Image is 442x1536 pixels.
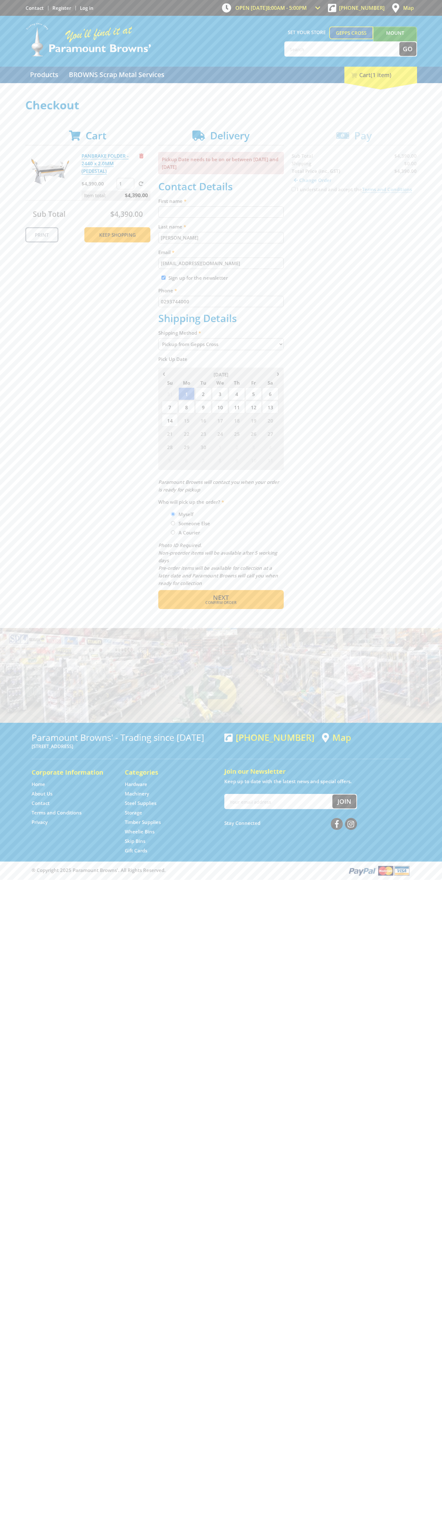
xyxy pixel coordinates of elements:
span: Cart [86,129,106,142]
a: Go to the Privacy page [32,819,48,826]
a: Go to the Timber Supplies page [125,819,161,826]
span: 6 [179,454,195,466]
input: Please select who will pick up the order. [171,512,175,516]
span: 4 [229,387,245,400]
input: Please enter your email address. [158,258,284,269]
a: Go to the Wheelie Bins page [125,828,154,835]
span: $4,390.00 [125,191,148,200]
span: Sa [262,379,278,387]
h2: Shipping Details [158,312,284,324]
div: Cart [344,67,417,83]
span: 18 [229,414,245,427]
label: Sign up for the newsletter [168,275,228,281]
a: Go to the registration page [52,5,71,11]
span: 17 [212,414,228,427]
button: Go [399,42,416,56]
label: Email [158,248,284,256]
span: 8 [212,454,228,466]
span: 27 [262,427,278,440]
img: Paramount Browns' [25,22,152,57]
span: 7 [162,401,178,413]
span: 26 [245,427,262,440]
span: 31 [162,387,178,400]
p: Item total: [82,191,150,200]
span: 14 [162,414,178,427]
span: 10 [212,401,228,413]
a: Go to the Contact page [32,800,50,807]
a: Keep Shopping [84,227,150,242]
label: Last name [158,223,284,230]
a: PANBRAKE FOLDER - 2440 x 2.0MM (PEDESTAL) [82,153,129,174]
span: Delivery [210,129,250,142]
a: Go to the Machinery page [125,790,149,797]
label: Someone Else [176,518,212,529]
div: ® Copyright 2025 Paramount Browns'. All Rights Reserved. [25,865,417,876]
span: 30 [195,441,211,453]
label: Who will pick up the order? [158,498,284,506]
span: 8:00am - 5:00pm [267,4,307,11]
h5: Join our Newsletter [224,767,411,776]
span: 11 [262,454,278,466]
a: Gepps Cross [329,27,373,39]
span: Set your store [284,27,330,38]
span: [DATE] [214,371,228,378]
button: Next Confirm order [158,590,284,609]
h3: Paramount Browns' - Trading since [DATE] [32,732,218,742]
a: View a map of Gepps Cross location [322,732,351,743]
span: 7 [195,454,211,466]
span: We [212,379,228,387]
a: Go to the Products page [25,67,63,83]
span: 19 [245,414,262,427]
span: OPEN [DATE] [235,4,307,11]
span: Sub Total [33,209,65,219]
span: $4,390.00 [110,209,143,219]
span: 10 [245,454,262,466]
label: Phone [158,287,284,294]
span: 15 [179,414,195,427]
span: Su [162,379,178,387]
label: Myself [176,509,196,520]
a: Go to the Terms and Conditions page [32,809,82,816]
label: First name [158,197,284,205]
span: Th [229,379,245,387]
span: 6 [262,387,278,400]
p: Pickup Date needs to be on or between [DATE] and [DATE] [158,152,284,174]
span: 16 [195,414,211,427]
span: 13 [262,401,278,413]
img: PayPal, Mastercard, Visa accepted [348,865,411,876]
div: Stay Connected [224,815,357,831]
a: Go to the BROWNS Scrap Metal Services page [64,67,169,83]
a: Go to the Steel Supplies page [125,800,156,807]
span: 29 [179,441,195,453]
a: Go to the Home page [32,781,45,788]
a: Go to the Hardware page [125,781,147,788]
span: Tu [195,379,211,387]
a: Go to the Contact page [26,5,44,11]
div: [PHONE_NUMBER] [224,732,314,742]
span: 9 [229,454,245,466]
input: Search [285,42,399,56]
span: 5 [245,387,262,400]
a: Go to the Storage page [125,809,142,816]
span: Confirm order [172,601,270,605]
label: A Courier [176,527,202,538]
input: Please select who will pick up the order. [171,521,175,525]
span: Next [213,593,229,602]
input: Please enter your last name. [158,232,284,243]
span: 8 [179,401,195,413]
span: 9 [195,401,211,413]
span: 3 [245,441,262,453]
span: 21 [162,427,178,440]
span: 23 [195,427,211,440]
em: Paramount Browns will contact you when your order is ready for pickup [158,479,279,493]
span: 22 [179,427,195,440]
h2: Contact Details [158,180,284,192]
span: 2 [229,441,245,453]
p: [STREET_ADDRESS] [32,742,218,750]
span: 24 [212,427,228,440]
span: 20 [262,414,278,427]
input: Your email address [225,795,332,808]
label: Pick Up Date [158,355,284,363]
span: 1 [212,441,228,453]
span: 28 [162,441,178,453]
